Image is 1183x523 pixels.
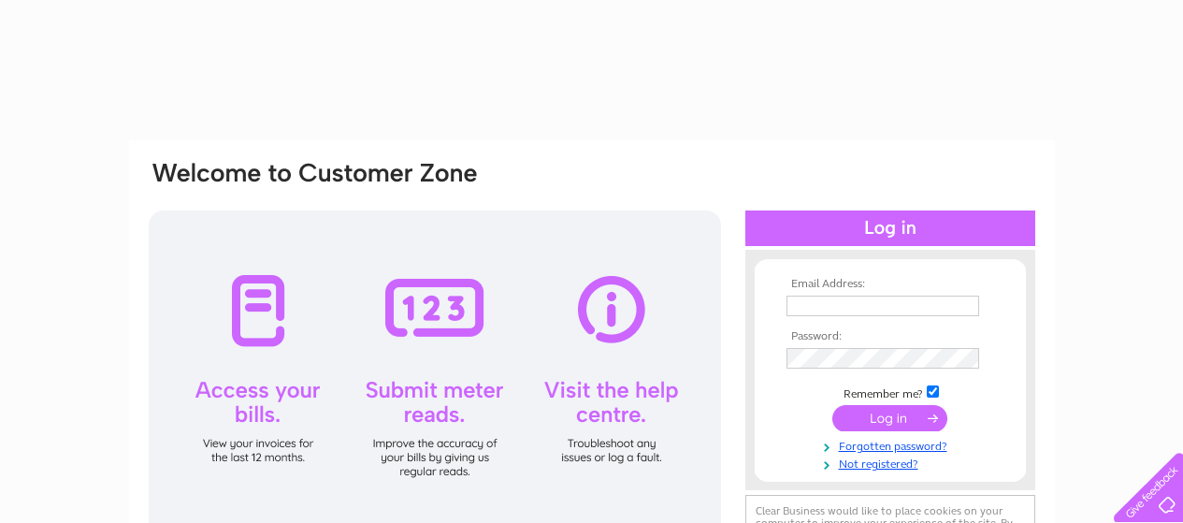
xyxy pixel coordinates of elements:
[782,330,999,343] th: Password:
[832,405,947,431] input: Submit
[786,436,999,454] a: Forgotten password?
[782,383,999,401] td: Remember me?
[786,454,999,472] a: Not registered?
[782,278,999,291] th: Email Address:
